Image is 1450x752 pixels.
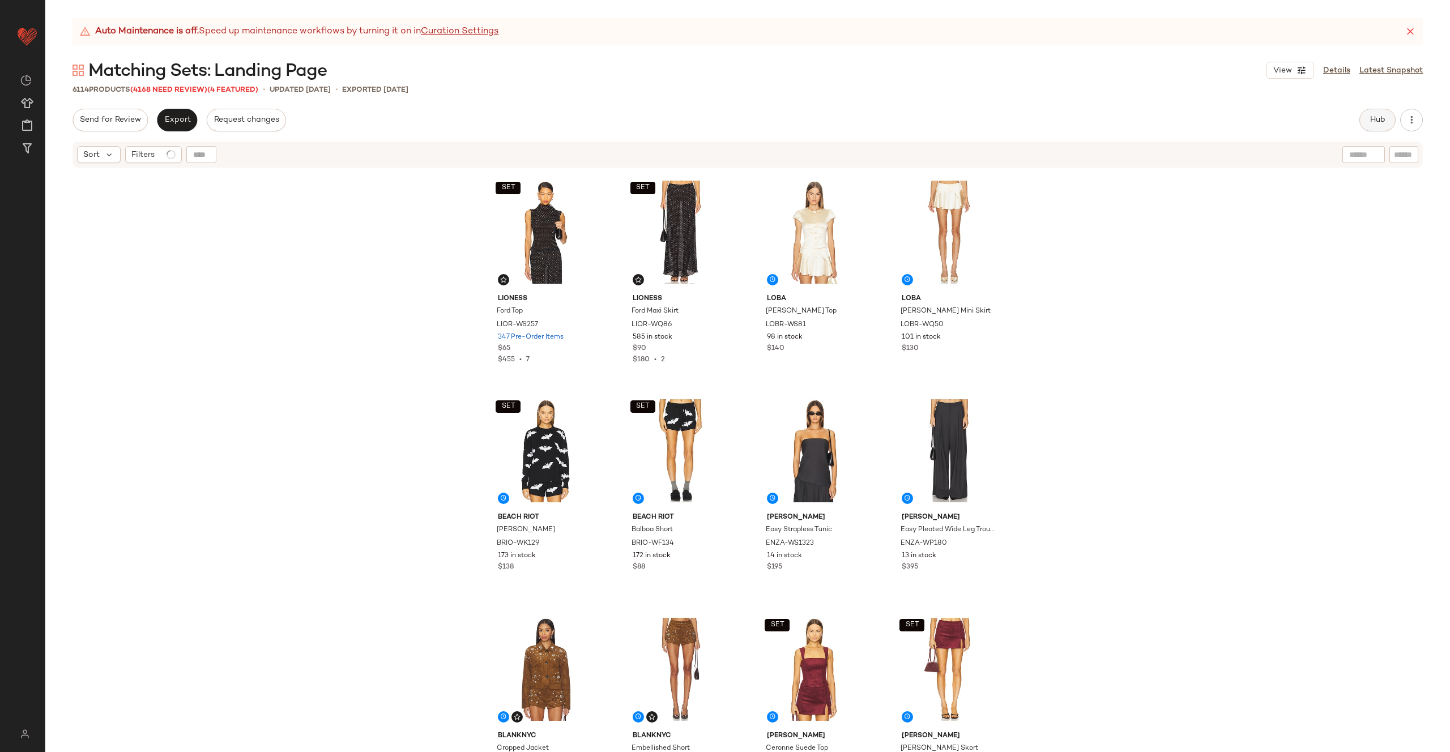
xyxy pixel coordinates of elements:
[765,619,790,631] button: SET
[893,612,1007,727] img: AMAN-WF293_V1.jpg
[498,512,594,523] span: BEACH RIOT
[901,539,947,549] span: ENZA-WP180
[1273,66,1292,75] span: View
[498,344,510,354] span: $65
[270,84,331,96] p: updated [DATE]
[633,551,671,561] span: 172 in stock
[767,562,782,572] span: $195
[489,612,603,727] img: BLAN-WO453_V1.jpg
[526,356,530,364] span: 7
[766,525,832,535] span: Easy Strapless Tunic
[767,344,784,354] span: $140
[72,65,84,76] img: svg%3e
[632,306,679,317] span: Ford Maxi Skirt
[902,344,919,354] span: $130
[767,512,863,523] span: [PERSON_NAME]
[497,320,538,330] span: LIOR-WS257
[902,512,997,523] span: [PERSON_NAME]
[207,86,258,94] span: (4 Featured)
[335,84,338,96] span: •
[14,729,36,738] img: svg%3e
[498,731,594,741] span: BLANKNYC
[902,551,936,561] span: 13 in stock
[767,731,863,741] span: [PERSON_NAME]
[498,332,564,343] span: 347 Pre-Order Items
[633,344,646,354] span: $90
[72,109,148,131] button: Send for Review
[633,332,672,343] span: 585 in stock
[157,109,197,131] button: Export
[901,306,991,317] span: [PERSON_NAME] Mini Skirt
[758,612,872,727] img: AMAN-WS1163_V1.jpg
[88,60,327,83] span: Matching Sets: Landing Page
[624,394,737,508] img: BRIO-WF134_V1.jpg
[489,175,603,289] img: LIOR-WS257_V1.jpg
[624,175,737,289] img: LIOR-WQ86_V1.jpg
[902,332,941,343] span: 101 in stock
[767,294,863,304] span: LOBA
[95,25,199,39] strong: Auto Maintenance is off.
[633,731,728,741] span: BLANKNYC
[636,403,650,411] span: SET
[498,294,594,304] span: LIONESS
[496,400,521,413] button: SET
[1359,109,1396,131] button: Hub
[758,394,872,508] img: ENZA-WS1323_V1.jpg
[83,149,100,161] span: Sort
[164,116,190,125] span: Export
[497,525,555,535] span: [PERSON_NAME]
[20,75,32,86] img: svg%3e
[131,149,155,161] span: Filters
[650,356,661,364] span: •
[766,539,814,549] span: ENZA-WS1323
[758,175,872,289] img: LOBR-WS81_V1.jpg
[498,551,536,561] span: 173 in stock
[514,713,521,720] img: svg%3e
[624,612,737,727] img: BLAN-WF153_V1.jpg
[1370,116,1385,125] span: Hub
[1359,65,1423,76] a: Latest Snapshot
[632,320,672,330] span: LIOR-WQ86
[661,356,665,364] span: 2
[79,25,498,39] div: Speed up maintenance workflows by turning it on in
[72,84,258,96] div: Products
[636,184,650,192] span: SET
[632,539,674,549] span: BRIO-WF134
[767,332,803,343] span: 98 in stock
[16,25,39,48] img: heart_red.DM2ytmEG.svg
[207,109,286,131] button: Request changes
[79,116,141,125] span: Send for Review
[130,86,207,94] span: (4168 Need Review)
[421,25,498,39] a: Curation Settings
[501,184,515,192] span: SET
[902,731,997,741] span: [PERSON_NAME]
[1323,65,1350,76] a: Details
[498,356,515,364] span: $455
[515,356,526,364] span: •
[633,294,728,304] span: LIONESS
[893,394,1007,508] img: ENZA-WP180_V1.jpg
[497,306,523,317] span: Ford Top
[633,356,650,364] span: $180
[633,512,728,523] span: BEACH RIOT
[342,84,408,96] p: Exported [DATE]
[649,713,655,720] img: svg%3e
[498,562,514,572] span: $138
[770,621,784,629] span: SET
[263,84,265,96] span: •
[893,175,1007,289] img: LOBR-WQ50_V1.jpg
[214,116,279,125] span: Request changes
[632,525,673,535] span: Balboa Short
[72,86,89,94] span: 6114
[899,619,924,631] button: SET
[501,403,515,411] span: SET
[635,276,642,283] img: svg%3e
[766,306,837,317] span: [PERSON_NAME] Top
[633,562,645,572] span: $88
[496,182,521,194] button: SET
[767,551,802,561] span: 14 in stock
[905,621,919,629] span: SET
[1266,62,1314,79] button: View
[630,400,655,413] button: SET
[766,320,806,330] span: LOBR-WS81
